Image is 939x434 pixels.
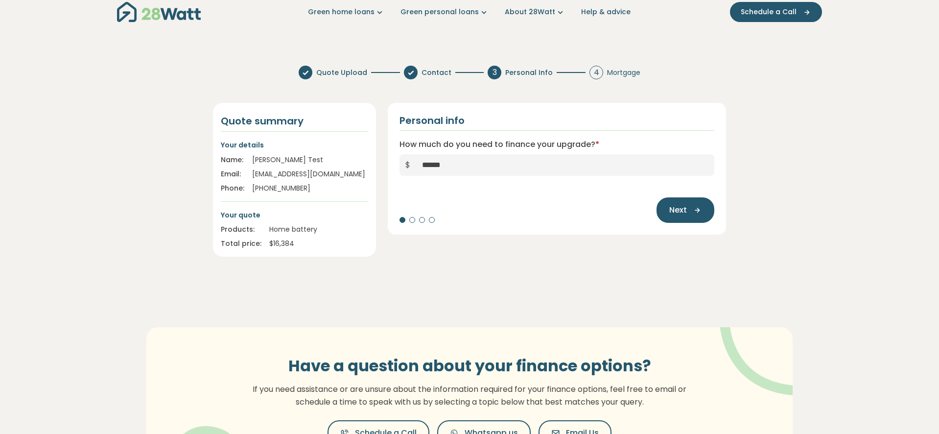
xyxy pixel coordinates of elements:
div: Home battery [269,224,368,235]
button: Next [657,197,714,223]
span: Next [669,204,687,216]
div: 4 [589,66,603,79]
span: $ [399,154,416,176]
div: [PHONE_NUMBER] [252,183,368,193]
span: Quote Upload [316,68,367,78]
h2: Personal info [399,115,465,126]
span: Contact [422,68,451,78]
p: Your quote [221,210,368,220]
div: Email: [221,169,244,179]
img: 28Watt [117,2,201,22]
button: Schedule a Call [730,2,822,22]
a: Green home loans [308,7,385,17]
div: Products: [221,224,261,235]
a: Green personal loans [400,7,489,17]
div: 3 [488,66,501,79]
span: Schedule a Call [741,7,797,17]
div: Phone: [221,183,244,193]
p: If you need assistance or are unsure about the information required for your finance options, fee... [247,383,692,408]
div: [PERSON_NAME] Test [252,155,368,165]
p: Your details [221,140,368,150]
div: $ 16,384 [269,239,368,249]
div: [EMAIL_ADDRESS][DOMAIN_NAME] [252,169,368,179]
img: vector [694,300,822,396]
h3: Have a question about your finance options? [247,357,692,375]
a: Help & advice [581,7,631,17]
h4: Quote summary [221,115,368,127]
label: How much do you need to finance your upgrade? [399,139,599,150]
div: Total price: [221,239,261,249]
span: Mortgage [607,68,640,78]
div: Name: [221,155,244,165]
a: About 28Watt [505,7,565,17]
span: Personal Info [505,68,553,78]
